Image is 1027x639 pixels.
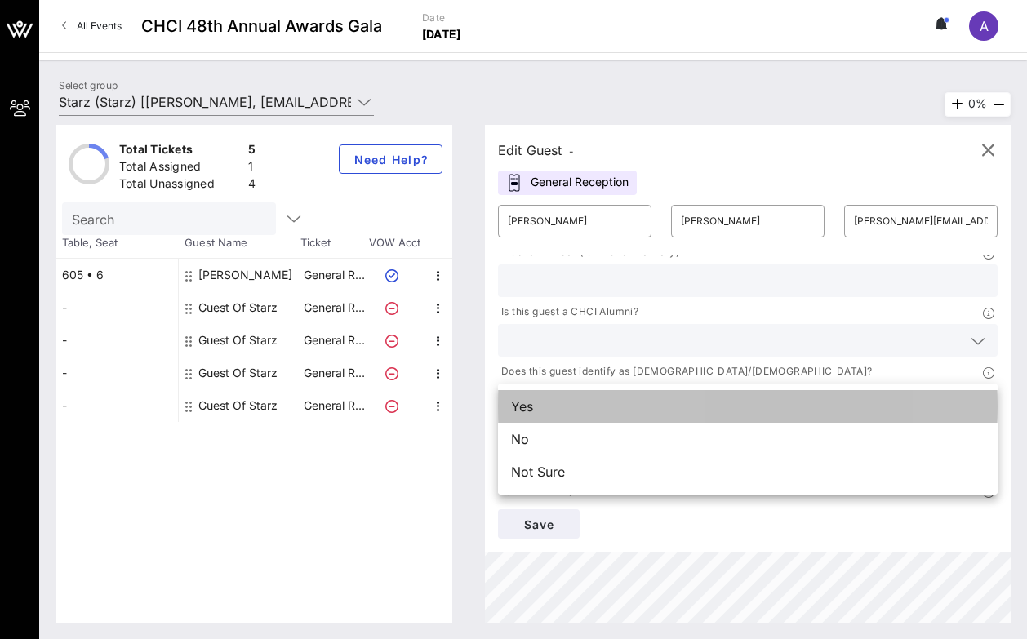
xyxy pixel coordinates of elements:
input: Last Name* [681,208,815,234]
div: - [56,324,178,357]
div: No [498,423,998,455]
p: General R… [301,291,367,324]
span: Ticket [300,235,366,251]
p: General R… [301,389,367,422]
div: - [56,291,178,324]
p: [DATE] [422,26,461,42]
div: Guest Of Starz [198,324,278,357]
input: First Name* [508,208,642,234]
div: 5 [248,141,256,162]
p: Is this guest a CHCI Alumni? [498,304,638,321]
div: A [969,11,998,41]
a: All Events [52,13,131,39]
p: General R… [301,357,367,389]
div: Yes [498,390,998,423]
div: 605 • 6 [56,259,178,291]
p: Date [422,10,461,26]
span: Table, Seat [56,235,178,251]
div: - [56,357,178,389]
div: Total Tickets [119,141,242,162]
span: VOW Acct [366,235,423,251]
p: Does this guest identify as [DEMOGRAPHIC_DATA]/[DEMOGRAPHIC_DATA]? [498,363,872,380]
div: Guest Of Starz [198,291,278,324]
div: General Reception [498,171,637,195]
button: Need Help? [339,144,442,174]
span: Guest Name [178,235,300,251]
div: Guest Of Starz [198,389,278,422]
p: General R… [301,324,367,357]
div: AJ Malicdem [198,259,292,291]
span: CHCI 48th Annual Awards Gala [141,14,382,38]
div: 1 [248,158,256,179]
span: Need Help? [353,153,429,166]
span: A [980,18,989,34]
div: Not Sure [498,455,998,488]
div: Edit Guest [498,139,574,162]
span: Save [511,517,567,531]
div: 4 [248,175,256,196]
button: Save [498,509,580,539]
span: All Events [77,20,122,32]
span: - [569,145,574,158]
div: 0% [945,92,1011,117]
div: Guest Of Starz [198,357,278,389]
label: Select group [59,79,118,91]
div: Total Unassigned [119,175,242,196]
div: - [56,389,178,422]
input: Email* [854,208,988,234]
div: Total Assigned [119,158,242,179]
p: General R… [301,259,367,291]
